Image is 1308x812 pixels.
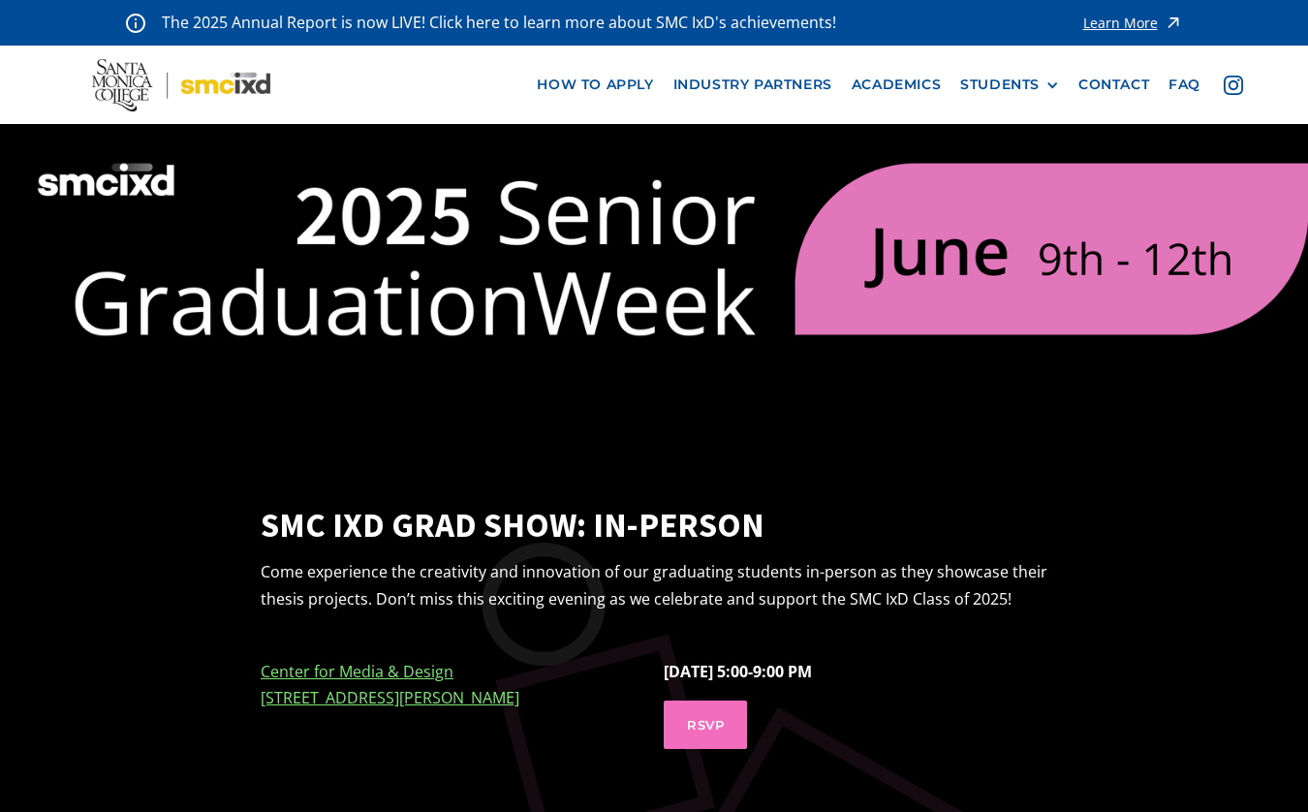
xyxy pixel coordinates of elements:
[1164,10,1183,36] img: icon - arrow - alert
[527,67,663,103] a: how to apply
[1159,67,1210,103] a: faq
[1083,16,1158,30] div: Learn More
[126,13,145,33] img: icon - information - alert
[842,67,950,103] a: Academics
[261,661,519,708] a: Center for Media & Design[STREET_ADDRESS][PERSON_NAME]
[1224,76,1243,95] img: icon - instagram
[261,659,644,711] p: ‍
[960,77,1040,93] div: STUDENTS
[664,659,1047,685] p: [DATE] 5:00-9:00 PM
[664,67,842,103] a: industry partners
[162,10,838,36] p: The 2025 Annual Report is now LIVE! Click here to learn more about SMC IxD's achievements!
[1083,10,1183,36] a: Learn More
[664,701,747,749] a: RSVP
[92,59,270,111] img: Santa Monica College - SMC IxD logo
[261,559,1047,611] p: Come experience the creativity and innovation of our graduating students in-person as they showca...
[1069,67,1159,103] a: contact
[261,502,1047,549] strong: SMC IxD Grad Show: IN-PERSON
[960,77,1059,93] div: STUDENTS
